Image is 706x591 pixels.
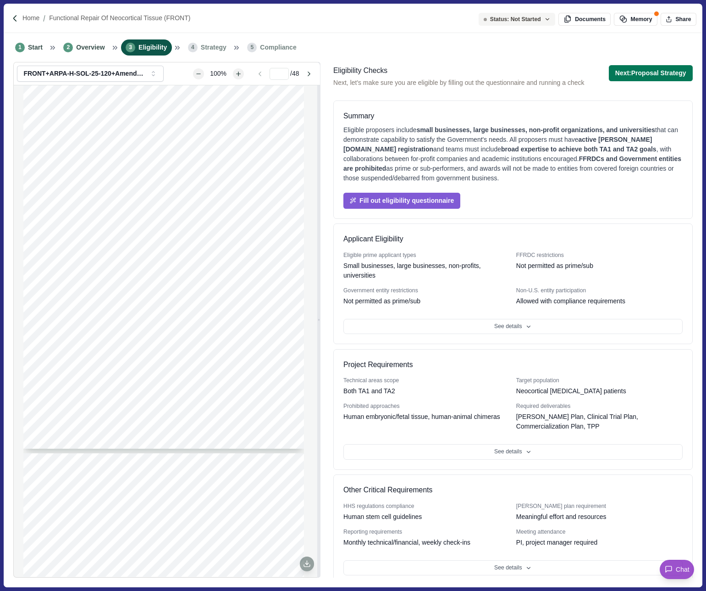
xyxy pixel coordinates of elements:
[17,66,164,82] button: FRONT+ARPA-H-SOL-25-120+Amend+01.pdf
[78,246,248,254] span: Functional Repair of Neocortical Tissue (FRONT)
[222,103,271,106] span: ARPA-H-SOL-25-120, FRONT
[188,43,198,52] span: 4
[22,13,39,23] a: Home
[268,538,270,542] span: 7
[268,508,270,513] span: 4
[11,14,19,22] img: Forward slash icon
[260,43,296,52] span: Compliance
[516,528,683,536] div: Meeting attendance
[222,471,271,474] span: ARPA-H-SOL-25-120, FRONT
[126,43,135,52] span: 3
[333,65,584,77] div: Eligibility Checks
[63,538,267,542] span: 2.4 TECHNICAL AREAS AND PROGRAM STRUCTURE ..........................................................
[268,523,270,528] span: 5
[205,69,231,78] div: 100%
[56,560,59,565] span: 3
[15,43,25,52] span: 1
[516,296,625,306] div: Allowed with compliance requirements
[343,502,510,511] div: HHS regulations compliance
[56,508,59,513] span: 2
[343,359,413,371] h3: Project Requirements
[516,386,626,396] div: Neocortical [MEDICAL_DATA] patients
[343,402,510,411] div: Prohibited approaches
[676,565,689,574] span: Chat
[63,530,267,535] span: 2.3 PROGRAM OVERVIEW ...............................................................................
[139,273,165,280] span: [DATE]
[268,516,270,520] span: 4
[516,251,683,260] div: FFRDC restrictions
[63,516,267,520] span: 2.1 ISO PURPOSE ....................................................................................
[268,493,270,498] span: 2
[343,444,683,460] button: See details
[63,264,263,272] span: Innovative Solutions Opening (ISO) ARPA-H-SOL-25-120
[343,136,652,153] span: active [PERSON_NAME][DOMAIN_NAME] registration
[113,255,214,262] span: Health Science Futures (HSF)
[501,145,656,153] span: broad expertise to achieve both TA1 and TA2 goals
[516,261,593,271] div: Not permitted as prime/sub
[76,43,105,52] span: Overview
[247,43,257,52] span: 5
[343,234,403,245] h3: Applicant Eligibility
[63,552,127,557] span: 2.6 GENERAL REQUIREMENTS
[100,508,267,513] span: ....................................................................................................
[343,125,683,183] div: Eligible proposers include that can demonstrate capability to satisfy the Government's needs. All...
[108,291,199,298] span: Amendment #01: [DATE]
[343,485,432,496] h3: Other Critical Requirements
[63,43,73,52] span: 2
[49,13,190,23] a: Functional Repair of Neocortical Tissue (FRONT)
[609,65,693,81] button: Next:Proposal Strategy
[516,538,597,547] div: PI, project manager required
[201,43,226,52] span: Strategy
[343,319,683,335] button: See details
[39,14,49,22] img: Forward slash icon
[127,552,270,557] span: ....................................................................................................
[290,69,299,78] span: / 48
[343,287,510,295] div: Government entity restrictions
[56,501,267,506] span: 1 ISO Summary Information...........................................................................
[343,261,510,280] div: Small businesses, large businesses, non-profits, universities
[516,377,683,385] div: Target population
[417,126,655,134] span: small businesses, large businesses, non-profit organizations, and universities
[343,412,500,422] div: Human embryonic/fetal tissue, human-animal chimeras
[343,386,395,396] div: Both TA1 and TA2
[660,560,694,579] button: Chat
[23,70,146,78] div: FRONT+ARPA-H-SOL-25-120+Amend+01.pdf
[193,68,204,79] button: Zoom out
[72,508,100,513] span: The Program
[182,545,270,550] span: .................................................................... 10
[268,530,270,535] span: 6
[63,523,267,528] span: 2.2 INTRODUCTION ...................................................................................
[333,78,584,88] span: Next, let's make sure you are eligible by filling out the questionnaire and running a check
[63,545,180,550] span: 2.5 PROGRAM GOALS AND TECHNICAL AREA METRICS
[166,575,270,580] span: ................................................................................. 17
[516,402,683,411] div: Required deliverables
[343,560,683,576] button: See details
[63,568,270,572] span: 3.1. ELIGIBLE PROPOSERS ............................................................................
[343,512,422,522] div: Human stem cell guidelines
[343,193,460,209] button: Fill out eligibility questionnaire
[252,68,268,79] button: Go to previous page
[72,560,270,565] span: Eligibility Information.............................................................................
[343,111,374,122] div: Summary
[138,43,167,52] span: Eligibility
[162,410,165,415] span: 1
[343,528,510,536] div: Reporting requirements
[343,155,681,172] span: FFRDCs and Government entities are prohibited
[233,68,244,79] button: Zoom in
[23,85,311,577] div: grid
[301,68,317,79] button: Go to next page
[63,575,193,580] span: 3.3. SYSTEM FOR AWARD MANAGEMENT ([PERSON_NAME])
[516,412,683,431] div: [PERSON_NAME] Plan, Clinical Trial Plan, Commercialization Plan, TPP
[343,251,510,260] div: Eligible prime applicant types
[56,482,124,489] span: TABLE OF CONTENTS
[343,538,470,547] div: Monthly technical/financial, weekly check-ins
[343,377,510,385] div: Technical areas scope
[28,43,43,52] span: Start
[56,493,267,498] span: Table of Contents...................................................................................
[343,296,420,306] div: Not permitted as prime/sub
[516,512,607,522] div: Meaningful effort and resources
[516,502,683,511] div: [PERSON_NAME] plan requirement
[268,501,270,506] span: 3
